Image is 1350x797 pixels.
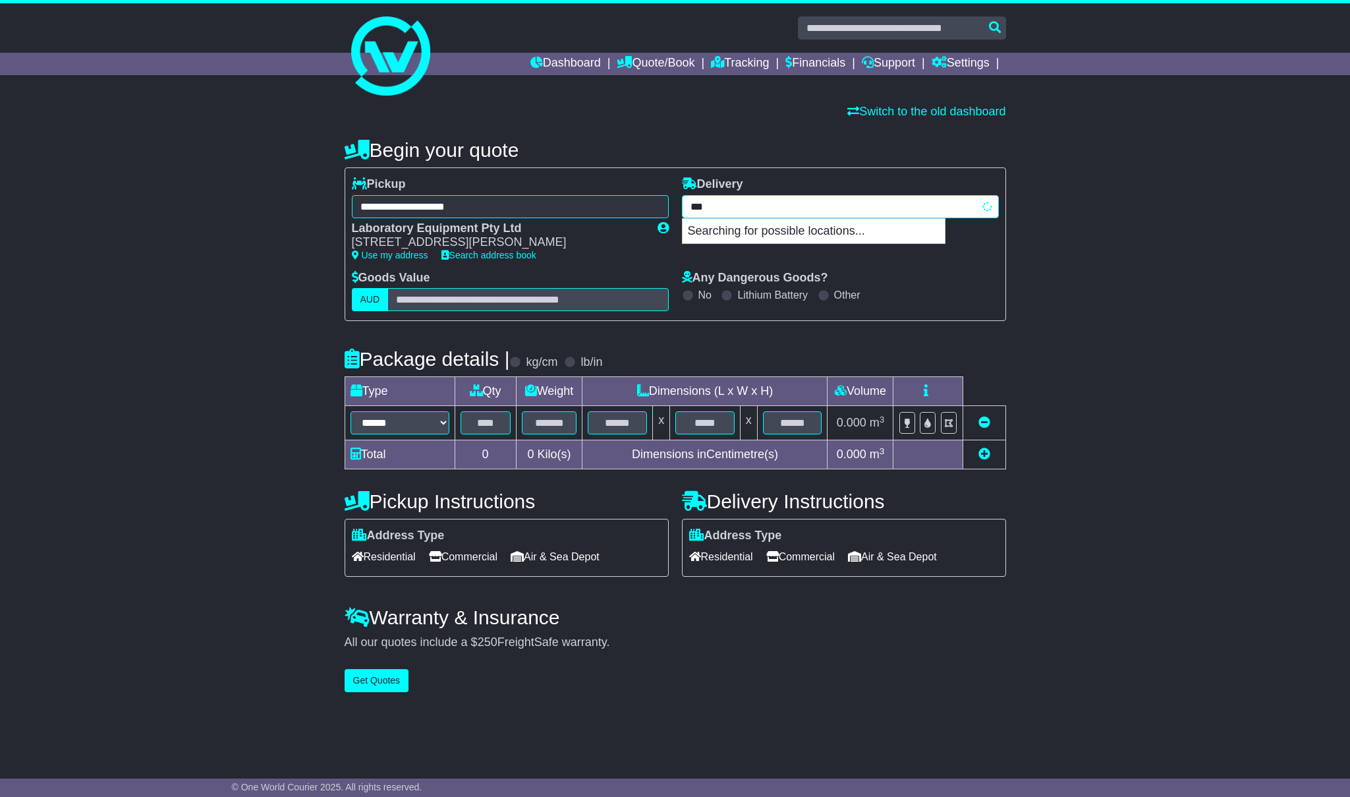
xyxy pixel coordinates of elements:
td: x [653,406,670,440]
label: Goods Value [352,271,430,285]
span: 0.000 [837,448,866,461]
a: Support [862,53,915,75]
label: No [698,289,712,301]
p: Searching for possible locations... [683,219,945,244]
sup: 3 [880,446,885,456]
div: All our quotes include a $ FreightSafe warranty. [345,635,1006,650]
label: Address Type [352,529,445,543]
a: Settings [932,53,990,75]
a: Dashboard [530,53,601,75]
a: Tracking [711,53,769,75]
span: Commercial [766,546,835,567]
label: AUD [352,288,389,311]
span: Residential [689,546,753,567]
td: Dimensions in Centimetre(s) [582,440,828,469]
label: kg/cm [526,355,557,370]
td: Weight [516,377,582,406]
td: Dimensions (L x W x H) [582,377,828,406]
typeahead: Please provide city [682,195,999,218]
td: Qty [455,377,516,406]
button: Get Quotes [345,669,409,692]
h4: Warranty & Insurance [345,606,1006,628]
a: Remove this item [978,416,990,429]
div: Laboratory Equipment Pty Ltd [352,221,644,236]
sup: 3 [880,415,885,425]
h4: Delivery Instructions [682,490,1006,512]
h4: Package details | [345,348,510,370]
td: Type [345,377,455,406]
label: lb/in [580,355,602,370]
a: Financials [785,53,845,75]
label: Address Type [689,529,782,543]
span: © One World Courier 2025. All rights reserved. [232,782,422,792]
span: 0 [527,448,534,461]
td: 0 [455,440,516,469]
span: Commercial [429,546,497,567]
td: Total [345,440,455,469]
span: Residential [352,546,416,567]
td: Volume [828,377,893,406]
span: Air & Sea Depot [511,546,600,567]
td: x [740,406,757,440]
label: Lithium Battery [737,289,808,301]
span: Air & Sea Depot [848,546,937,567]
h4: Pickup Instructions [345,490,669,512]
a: Switch to the old dashboard [847,105,1005,118]
h4: Begin your quote [345,139,1006,161]
span: 250 [478,635,497,649]
a: Search address book [441,250,536,260]
span: 0.000 [837,416,866,429]
label: Delivery [682,177,743,192]
label: Pickup [352,177,406,192]
label: Other [834,289,860,301]
a: Add new item [978,448,990,461]
div: [STREET_ADDRESS][PERSON_NAME] [352,235,644,250]
span: m [870,448,885,461]
td: Kilo(s) [516,440,582,469]
a: Use my address [352,250,428,260]
span: m [870,416,885,429]
a: Quote/Book [617,53,694,75]
label: Any Dangerous Goods? [682,271,828,285]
